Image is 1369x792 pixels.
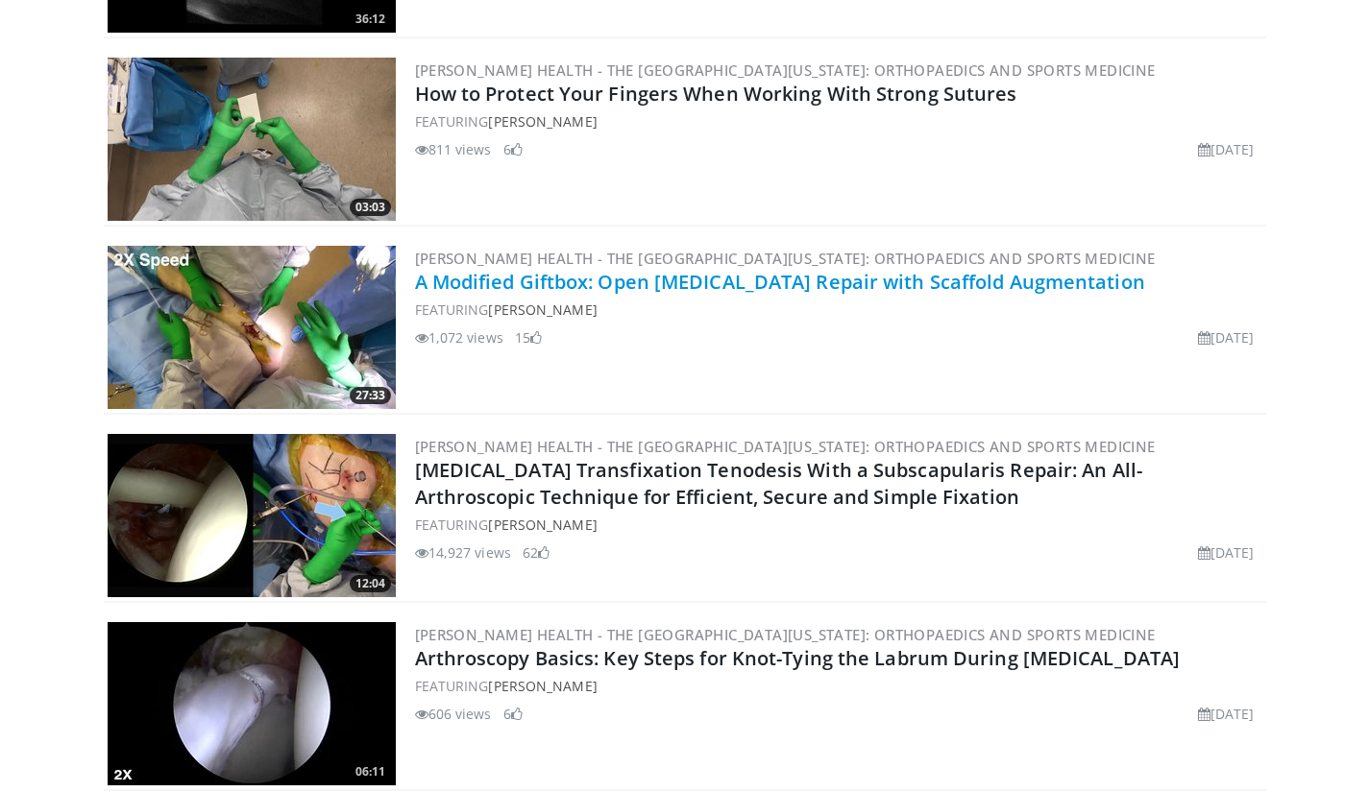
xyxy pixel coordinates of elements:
li: 14,927 views [415,542,511,563]
li: 606 views [415,704,492,724]
a: 12:04 [108,434,396,597]
a: A Modified Giftbox: Open [MEDICAL_DATA] Repair with Scaffold Augmentation [415,269,1145,295]
a: 27:33 [108,246,396,409]
img: 46648d68-e03f-4bae-a53a-d0b161c86e44.300x170_q85_crop-smart_upscale.jpg [108,434,396,597]
li: 6 [503,139,523,159]
a: [PERSON_NAME] [488,677,597,695]
img: fd43f1cd-7d40-487d-bb6e-8266c5be895c.300x170_q85_crop-smart_upscale.jpg [108,58,396,221]
img: 3b42ab9d-0d12-4c4e-9810-dbb747d5cb5c.300x170_q85_crop-smart_upscale.jpg [108,246,396,409]
a: How to Protect Your Fingers When Working With Strong Sutures [415,81,1017,107]
div: FEATURING [415,676,1262,696]
a: [PERSON_NAME] Health - The [GEOGRAPHIC_DATA][US_STATE]: Orthopaedics and Sports Medicine [415,249,1156,268]
a: [PERSON_NAME] [488,112,597,131]
a: 03:03 [108,58,396,221]
a: 06:11 [108,622,396,785]
a: [PERSON_NAME] [488,516,597,534]
a: [PERSON_NAME] [488,300,597,319]
li: 1,072 views [415,327,503,348]
img: bb06b814-36e8-441a-a148-2f39ad5576f6.300x170_q85_crop-smart_upscale.jpg [108,622,396,785]
span: 06:11 [350,763,391,780]
a: [PERSON_NAME] Health - The [GEOGRAPHIC_DATA][US_STATE]: Orthopaedics and Sports Medicine [415,60,1156,80]
li: [DATE] [1198,542,1255,563]
li: [DATE] [1198,327,1255,348]
div: FEATURING [415,300,1262,320]
a: Arthroscopy Basics: Key Steps for Knot-Tying the Labrum During [MEDICAL_DATA] [415,645,1181,671]
span: 36:12 [350,11,391,28]
div: FEATURING [415,515,1262,535]
li: [DATE] [1198,139,1255,159]
li: 15 [515,327,542,348]
a: [PERSON_NAME] Health - The [GEOGRAPHIC_DATA][US_STATE]: Orthopaedics and Sports Medicine [415,625,1156,644]
li: 62 [523,542,550,563]
li: 811 views [415,139,492,159]
span: 27:33 [350,387,391,404]
a: [MEDICAL_DATA] Transfixation Tenodesis With a Subscapularis Repair: An All-Arthroscopic Technique... [415,457,1143,510]
div: FEATURING [415,111,1262,132]
span: 03:03 [350,199,391,216]
li: [DATE] [1198,704,1255,724]
li: 6 [503,704,523,724]
a: [PERSON_NAME] Health - The [GEOGRAPHIC_DATA][US_STATE]: Orthopaedics and Sports Medicine [415,437,1156,456]
span: 12:04 [350,575,391,592]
